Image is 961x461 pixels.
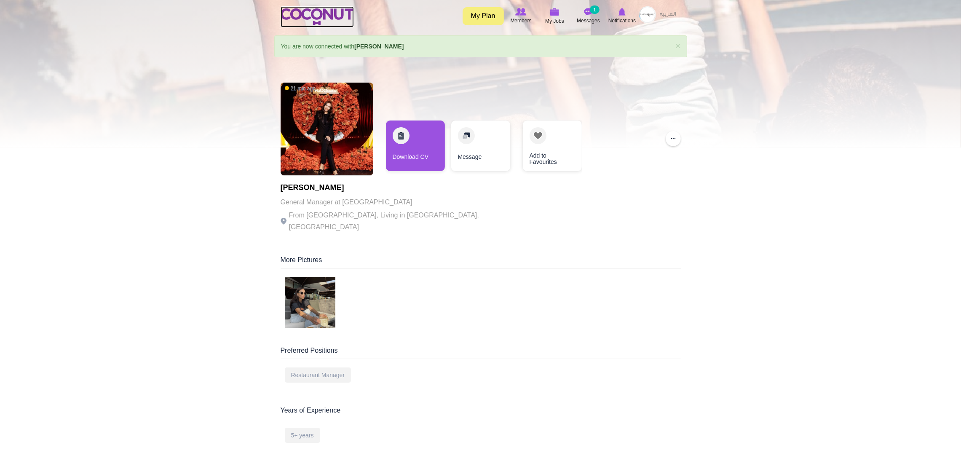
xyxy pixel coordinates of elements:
div: 5+ years [285,428,320,443]
div: 2 / 3 [451,121,510,175]
a: My Plan [463,7,504,25]
a: Download CV [386,121,445,171]
a: × [675,41,680,50]
div: Restaurant Manager [285,367,351,383]
span: Messages [577,16,600,25]
a: [PERSON_NAME] [354,43,404,50]
p: From [GEOGRAPHIC_DATA], Living in [GEOGRAPHIC_DATA], [GEOGRAPHIC_DATA] [281,209,512,233]
span: My Jobs [545,17,564,25]
img: Notifications [618,8,626,16]
a: Browse Members Members [504,6,538,26]
a: My Jobs My Jobs [538,6,572,26]
span: 21 min ago [285,85,316,92]
a: Add to Favourites [523,121,582,171]
div: Preferred Positions [281,346,681,359]
div: 1 / 3 [386,121,445,175]
a: Messages Messages 1 [572,6,605,26]
button: ... [666,131,681,146]
div: More Pictures [281,255,681,269]
h1: [PERSON_NAME] [281,184,512,192]
div: Years of Experience [281,406,681,419]
p: General Manager at [GEOGRAPHIC_DATA] [281,196,512,208]
img: Home [281,8,354,25]
span: Members [510,16,531,25]
img: Browse Members [515,8,526,16]
img: Messages [584,8,593,16]
small: 1 [590,5,599,14]
a: Notifications Notifications [605,6,639,26]
div: 3 / 3 [517,121,576,175]
a: العربية [656,6,681,23]
div: You are now connected with [274,35,687,57]
a: Message [451,121,510,171]
img: My Jobs [550,8,559,16]
span: Notifications [608,16,636,25]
